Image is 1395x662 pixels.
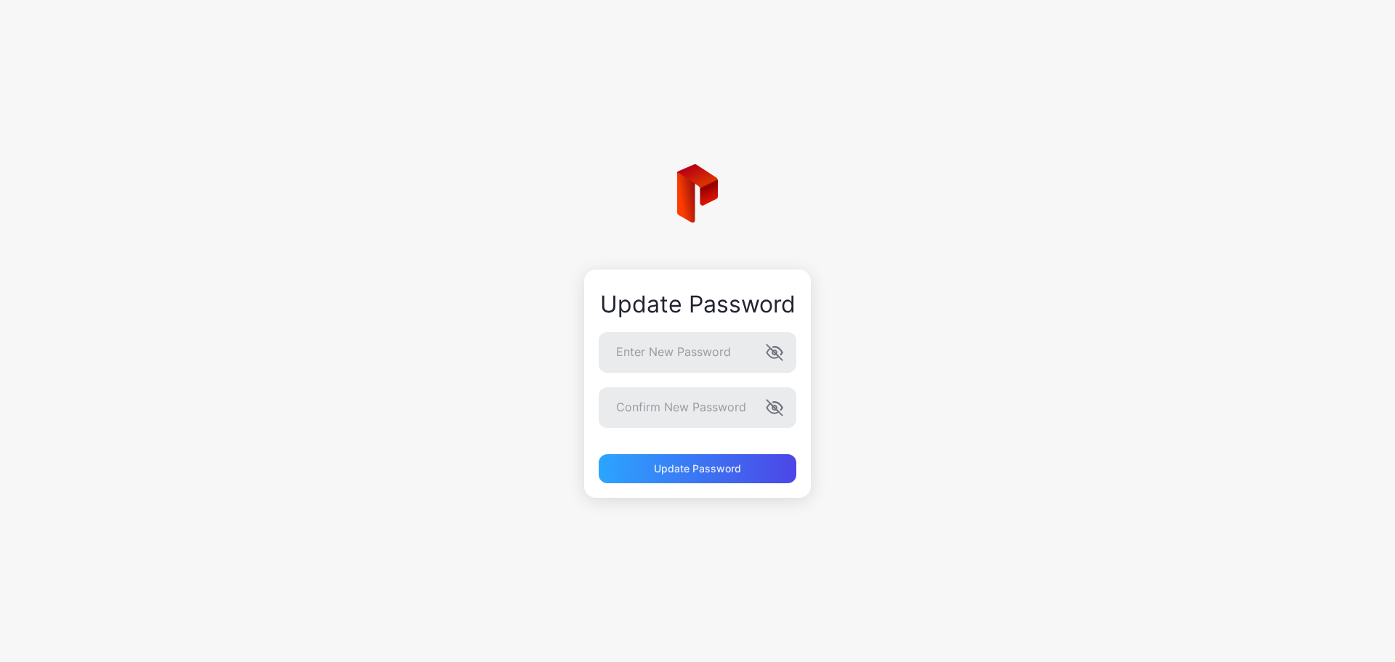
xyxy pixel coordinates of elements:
[599,332,796,373] input: Enter New Password
[766,344,783,361] button: Enter New Password
[766,399,783,416] button: Confirm New Password
[599,387,796,428] input: Confirm New Password
[654,463,741,475] div: Update Password
[599,291,796,318] div: Update Password
[599,454,796,483] button: Update Password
